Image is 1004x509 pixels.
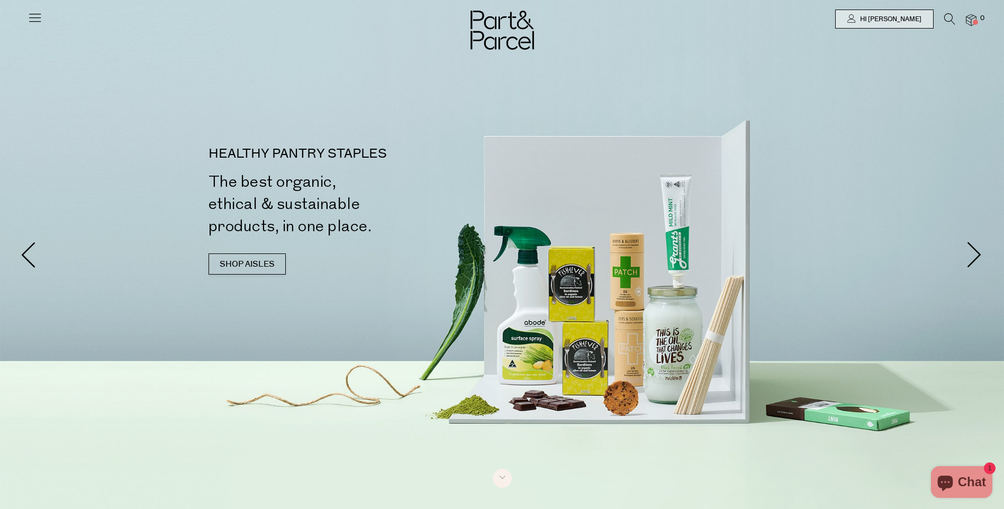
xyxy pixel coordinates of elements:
[209,253,286,275] a: SHOP AISLES
[835,10,934,29] a: Hi [PERSON_NAME]
[978,14,987,23] span: 0
[857,15,921,24] span: Hi [PERSON_NAME]
[209,171,506,238] h2: The best organic, ethical & sustainable products, in one place.
[471,11,534,50] img: Part&Parcel
[209,148,506,160] p: HEALTHY PANTRY STAPLES
[966,14,976,25] a: 0
[928,466,996,501] inbox-online-store-chat: Shopify online store chat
